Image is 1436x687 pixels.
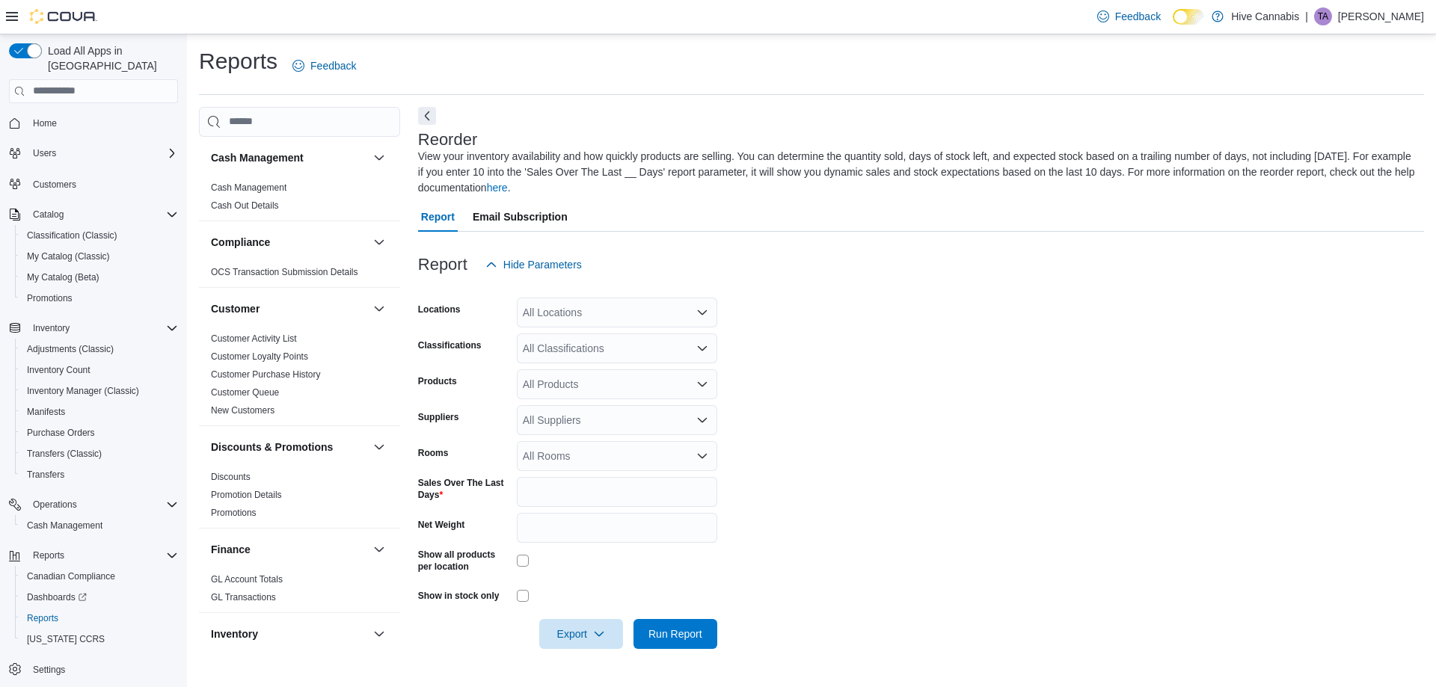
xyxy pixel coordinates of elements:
[21,268,105,286] a: My Catalog (Beta)
[15,515,184,536] button: Cash Management
[418,447,449,459] label: Rooms
[15,587,184,608] a: Dashboards
[21,340,120,358] a: Adjustments (Classic)
[21,268,178,286] span: My Catalog (Beta)
[211,301,367,316] button: Customer
[1318,7,1328,25] span: TA
[27,343,114,355] span: Adjustments (Classic)
[1338,7,1424,25] p: [PERSON_NAME]
[27,174,178,193] span: Customers
[211,266,358,278] span: OCS Transaction Submission Details
[211,267,358,277] a: OCS Transaction Submission Details
[27,271,99,283] span: My Catalog (Beta)
[21,630,178,648] span: Washington CCRS
[21,403,178,421] span: Manifests
[3,112,184,134] button: Home
[15,566,184,587] button: Canadian Compliance
[199,179,400,221] div: Cash Management
[211,333,297,344] a: Customer Activity List
[1115,9,1161,24] span: Feedback
[27,229,117,241] span: Classification (Classic)
[211,404,274,416] span: New Customers
[21,609,178,627] span: Reports
[418,149,1417,196] div: View your inventory availability and how quickly products are selling. You can determine the quan...
[211,301,260,316] h3: Customer
[211,333,297,345] span: Customer Activity List
[27,292,73,304] span: Promotions
[211,489,282,501] span: Promotion Details
[21,445,178,463] span: Transfers (Classic)
[21,588,178,606] span: Dashboards
[27,591,87,603] span: Dashboards
[27,176,82,194] a: Customers
[27,660,178,679] span: Settings
[503,257,582,272] span: Hide Parameters
[418,304,461,315] label: Locations
[211,386,279,398] span: Customer Queue
[211,591,276,603] span: GL Transactions
[21,227,178,244] span: Classification (Classic)
[211,351,308,362] a: Customer Loyalty Points
[3,143,184,164] button: Users
[487,182,508,194] a: here
[211,574,283,585] a: GL Account Totals
[211,440,333,455] h3: Discounts & Promotions
[33,209,64,221] span: Catalog
[27,520,102,532] span: Cash Management
[211,471,251,483] span: Discounts
[33,322,70,334] span: Inventory
[211,472,251,482] a: Discounts
[1314,7,1332,25] div: Toby Atkinson
[15,422,184,443] button: Purchase Orders
[418,549,511,573] label: Show all products per location
[370,233,388,251] button: Compliance
[27,448,102,460] span: Transfers (Classic)
[27,496,83,514] button: Operations
[27,144,62,162] button: Users
[15,464,184,485] button: Transfers
[27,612,58,624] span: Reports
[370,149,388,167] button: Cash Management
[211,573,283,585] span: GL Account Totals
[27,496,178,514] span: Operations
[211,387,279,398] a: Customer Queue
[27,206,178,224] span: Catalog
[211,542,367,557] button: Finance
[21,403,71,421] a: Manifests
[211,235,367,250] button: Compliance
[21,247,116,265] a: My Catalog (Classic)
[211,182,286,193] a: Cash Management
[211,351,308,363] span: Customer Loyalty Points
[199,46,277,76] h1: Reports
[21,567,121,585] a: Canadian Compliance
[15,401,184,422] button: Manifests
[15,360,184,381] button: Inventory Count
[418,339,482,351] label: Classifications
[27,661,71,679] a: Settings
[199,330,400,425] div: Customer
[33,117,57,129] span: Home
[211,369,321,381] span: Customer Purchase History
[633,619,717,649] button: Run Report
[21,609,64,627] a: Reports
[21,247,178,265] span: My Catalog (Classic)
[15,443,184,464] button: Transfers (Classic)
[27,385,139,397] span: Inventory Manager (Classic)
[3,545,184,566] button: Reports
[27,546,178,564] span: Reports
[21,424,101,442] a: Purchase Orders
[33,664,65,676] span: Settings
[199,263,400,287] div: Compliance
[21,567,178,585] span: Canadian Compliance
[21,424,178,442] span: Purchase Orders
[418,411,459,423] label: Suppliers
[21,361,178,379] span: Inventory Count
[418,256,467,274] h3: Report
[27,114,178,132] span: Home
[211,182,286,194] span: Cash Management
[211,235,270,250] h3: Compliance
[648,626,702,641] span: Run Report
[418,375,457,387] label: Products
[211,150,304,165] h3: Cash Management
